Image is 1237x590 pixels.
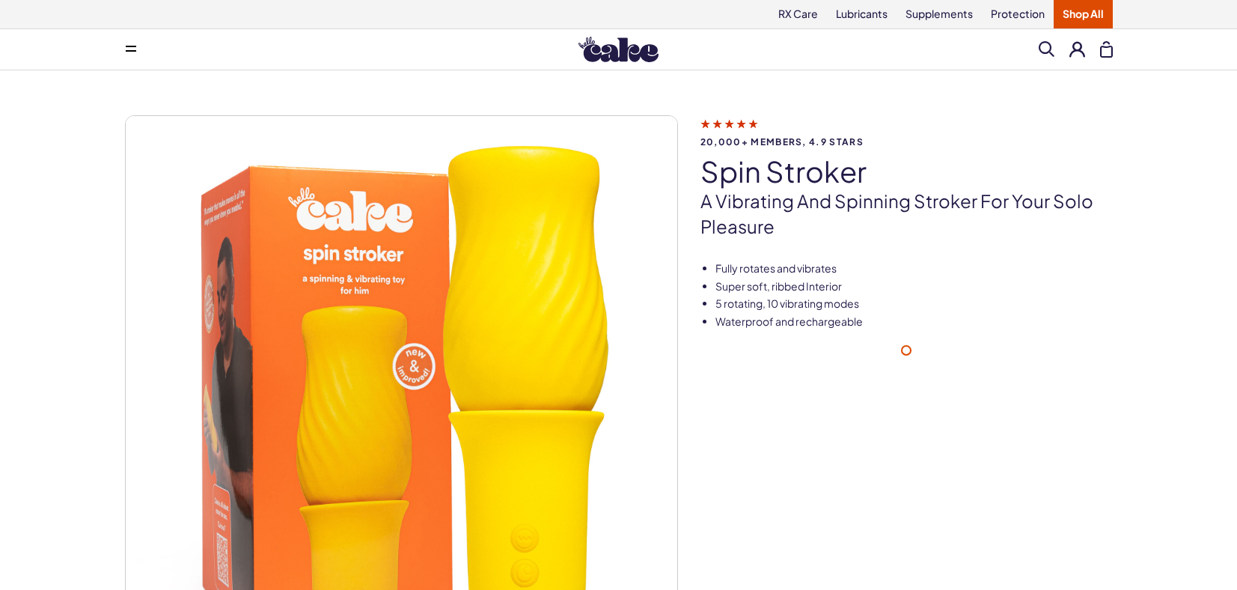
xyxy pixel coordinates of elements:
[715,296,1113,311] li: 5 rotating, 10 vibrating modes
[700,117,1113,147] a: 20,000+ members, 4.9 stars
[715,279,1113,294] li: Super soft, ribbed Interior
[715,261,1113,276] li: Fully rotates and vibrates
[700,156,1113,187] h1: spin stroker
[715,314,1113,329] li: Waterproof and rechargeable
[700,137,1113,147] span: 20,000+ members, 4.9 stars
[578,37,659,62] img: Hello Cake
[700,189,1113,239] p: A vibrating and spinning stroker for your solo pleasure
